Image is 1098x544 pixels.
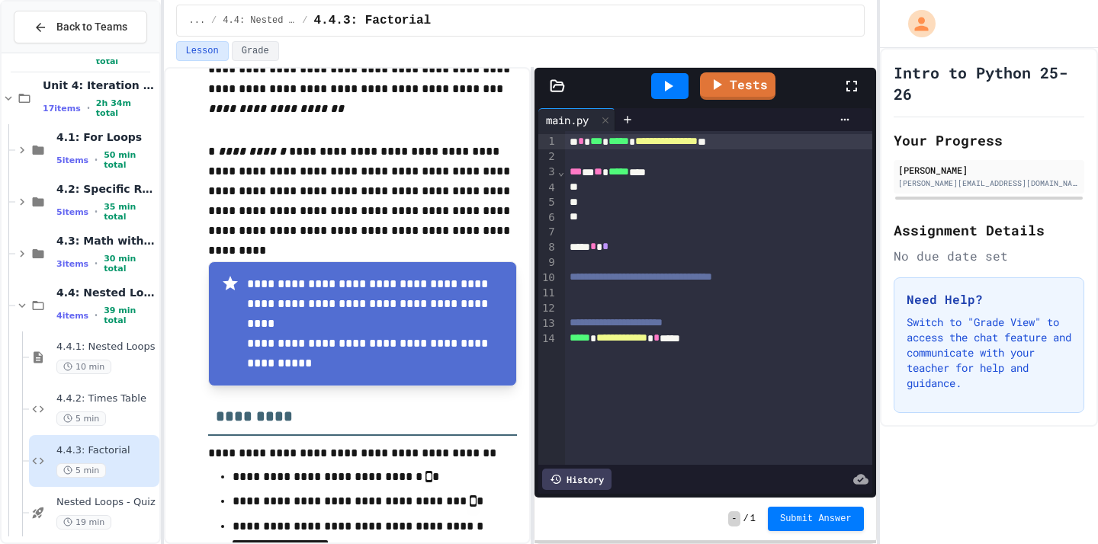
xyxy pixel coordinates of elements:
div: 12 [538,301,557,316]
span: • [87,102,90,114]
span: 4.4.3: Factorial [56,444,156,457]
span: 17 items [43,104,81,114]
span: Unit 4: Iteration and Random Numbers [43,78,156,92]
span: 4.3: Math with Loops [56,234,156,248]
div: 9 [538,255,557,270]
span: • [95,258,98,270]
span: • [95,154,98,166]
span: / [302,14,307,27]
span: 35 min total [104,202,156,222]
span: • [95,206,98,218]
button: Back to Teams [14,11,147,43]
div: [PERSON_NAME] [898,163,1080,177]
div: 10 [538,270,557,286]
span: 19 min [56,515,111,530]
span: 30 min total [104,254,156,274]
div: My Account [892,6,939,41]
span: 4 items [56,311,88,321]
span: 39 min total [104,306,156,325]
div: 7 [538,225,557,240]
span: 4.4.1: Nested Loops [56,341,156,354]
button: Submit Answer [768,507,864,531]
span: 4.2: Specific Ranges [56,182,156,196]
span: 50 min total [104,150,156,170]
div: 14 [538,331,557,347]
span: 5 items [56,207,88,217]
div: 11 [538,286,557,301]
span: - [728,511,740,526]
div: 1 [538,134,557,149]
div: No due date set [894,247,1084,265]
div: 13 [538,316,557,331]
div: 3 [538,165,557,180]
button: Lesson [176,41,229,61]
span: 4.4.2: Times Table [56,392,156,405]
h2: Your Progress [894,130,1084,151]
span: 5 min [56,463,106,478]
span: 10 min [56,360,111,374]
div: 4 [538,181,557,196]
span: / [743,513,749,525]
span: Back to Teams [56,19,127,35]
h2: Assignment Details [894,219,1084,241]
span: 4.1: For Loops [56,130,156,144]
div: 8 [538,240,557,255]
span: 1 [750,513,756,525]
span: 4.4.3: Factorial [314,11,432,30]
span: 4.4: Nested Loops [223,14,296,27]
span: ... [189,14,206,27]
span: 5 items [56,155,88,165]
div: main.py [538,112,596,128]
p: Switch to "Grade View" to access the chat feature and communicate with your teacher for help and ... [907,315,1071,391]
div: History [542,469,612,490]
span: • [95,309,98,322]
div: 5 [538,195,557,210]
button: Grade [232,41,279,61]
span: 2h 34m total [96,98,156,118]
span: Submit Answer [780,513,852,525]
h3: Need Help? [907,290,1071,309]
span: Fold line [557,165,565,178]
span: / [211,14,217,27]
div: 6 [538,210,557,226]
div: [PERSON_NAME][EMAIL_ADDRESS][DOMAIN_NAME] [898,178,1080,189]
h1: Intro to Python 25-26 [894,62,1084,104]
span: Nested Loops - Quiz [56,496,156,509]
a: Tests [700,72,775,100]
div: main.py [538,108,615,131]
div: 2 [538,149,557,165]
span: 3 items [56,259,88,269]
span: 5 min [56,411,106,426]
span: 4.4: Nested Loops [56,286,156,299]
